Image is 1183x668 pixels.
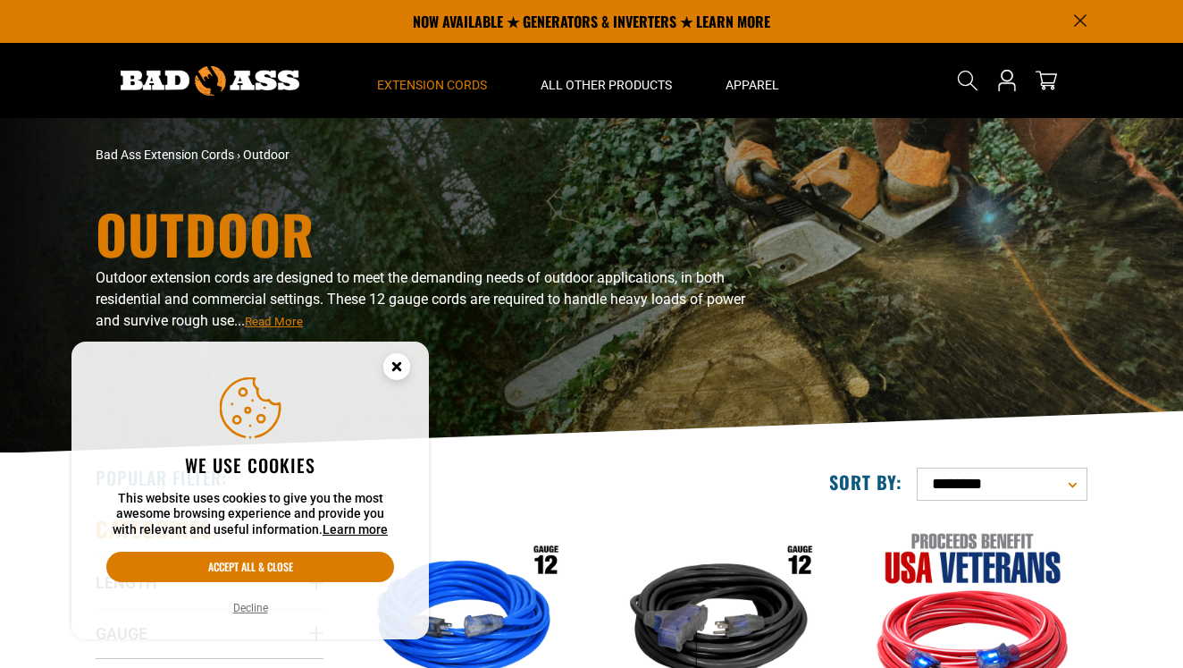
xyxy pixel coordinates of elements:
summary: Search [953,66,982,95]
span: Outdoor [243,148,289,162]
span: › [237,148,240,162]
a: Learn more [323,522,388,537]
span: All Other Products [541,77,672,93]
summary: Extension Cords [350,43,514,118]
p: This website uses cookies to give you the most awesome browsing experience and provide you with r... [106,491,394,538]
a: Bad Ass Extension Cords [96,148,234,162]
label: Sort by: [829,470,902,494]
summary: Apparel [699,43,806,118]
button: Decline [228,599,273,617]
h1: Outdoor [96,207,748,260]
h2: We use cookies [106,453,394,477]
span: Extension Cords [377,77,487,93]
span: Outdoor extension cords are designed to meet the demanding needs of outdoor applications, in both... [96,269,745,329]
img: Bad Ass Extension Cords [121,66,299,96]
span: Apparel [726,77,779,93]
nav: breadcrumbs [96,146,748,165]
summary: All Other Products [514,43,699,118]
span: Read More [245,315,303,328]
aside: Cookie Consent [71,342,429,640]
button: Accept all & close [106,552,394,582]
